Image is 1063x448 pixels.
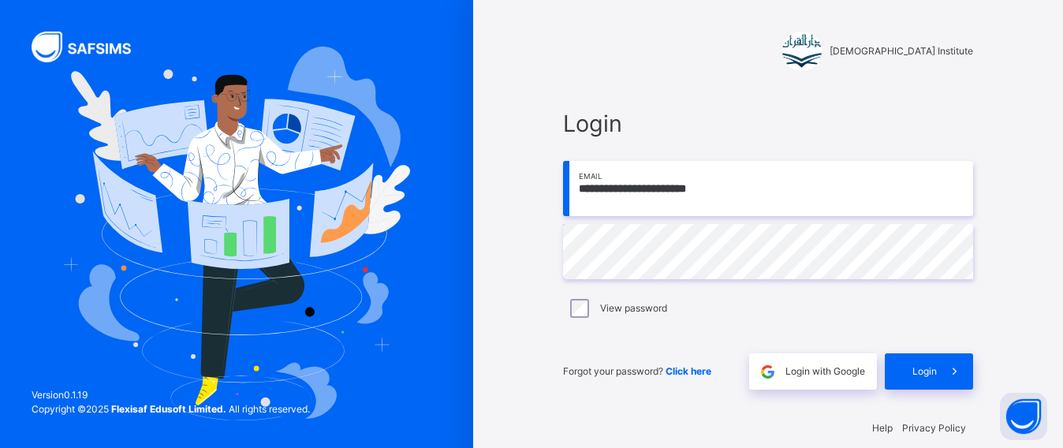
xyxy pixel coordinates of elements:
a: Privacy Policy [902,422,966,434]
a: Help [872,422,893,434]
a: Click here [666,365,711,377]
label: View password [600,301,667,315]
span: Login [912,364,937,379]
span: Login [563,106,973,140]
img: SAFSIMS Logo [32,32,150,62]
span: Forgot your password? [563,365,711,377]
span: [DEMOGRAPHIC_DATA] Institute [830,44,973,58]
span: Version 0.1.19 [32,388,310,402]
img: Hero Image [63,47,411,420]
strong: Flexisaf Edusoft Limited. [111,403,226,415]
img: google.396cfc9801f0270233282035f929180a.svg [759,363,777,381]
span: Copyright © 2025 All rights reserved. [32,403,310,415]
button: Open asap [1000,393,1047,440]
span: Login with Google [785,364,865,379]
